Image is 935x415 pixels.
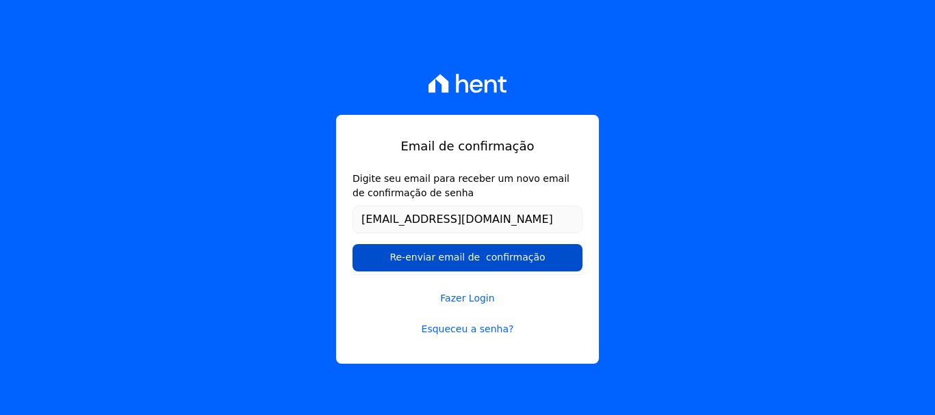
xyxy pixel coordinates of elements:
[353,172,582,200] label: Digite seu email para receber um novo email de confirmação de senha
[353,206,582,233] input: Email
[353,137,582,155] h1: Email de confirmação
[353,322,582,336] a: Esqueceu a senha?
[353,274,582,306] a: Fazer Login
[353,244,582,271] input: Re-enviar email de confirmação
